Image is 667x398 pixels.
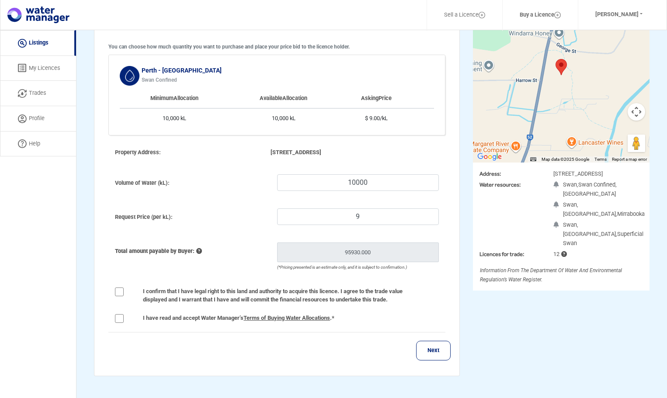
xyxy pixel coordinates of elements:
[18,114,27,123] img: Profile Icon
[282,95,307,101] span: Allocation
[433,5,497,25] a: Sell a Licence
[115,248,195,254] b: Total amount payable by Buyer:
[530,156,536,163] button: Keyboard shortcuts
[612,157,647,162] a: Report a map error
[361,95,379,101] span: Asking
[475,151,504,163] img: Google
[479,12,485,18] img: Layer_1.svg
[479,251,554,257] h3: Licences for trade:
[563,201,578,208] span: Swan,
[18,39,27,48] img: listing icon
[229,89,337,108] th: Available
[553,170,603,177] span: [STREET_ADDRESS]
[271,149,321,156] span: [STREET_ADDRESS]
[475,151,504,163] a: Click to see this area on Google Maps
[542,157,589,162] span: Map data ©2025 Google
[416,341,451,360] button: Next
[120,66,139,86] img: Group_48@new.png
[18,139,27,148] img: help icon
[115,208,173,224] label: Request Price (per kL):
[563,231,617,237] span: [GEOGRAPHIC_DATA],
[554,12,561,18] img: Layer_1.svg
[229,108,337,128] td: 10,000 kL
[563,221,578,228] span: Swan,
[115,174,170,190] label: Volume of Water (kL):
[243,315,330,321] a: Terms of Buying Water Allocations
[108,44,350,50] b: You can choose how much quantity you want to purchase and place your price bid to the licence hol...
[578,181,617,188] span: Swan Confined,
[18,64,27,73] img: licenses icon
[7,7,69,23] img: logo.svg
[479,181,554,188] h3: Water resources:
[120,89,229,108] th: Minimum
[277,265,407,270] span: (*Pricing presented is an estimate only, and it is subject to confirmation.)
[479,170,554,177] h3: Address:
[338,89,415,108] th: Price
[142,67,222,74] b: Perth - [GEOGRAPHIC_DATA]
[617,211,645,217] span: Mirrabooka
[18,89,27,98] img: trade icon
[563,211,617,217] span: [GEOGRAPHIC_DATA],
[508,5,572,25] a: Buy a Licence
[142,77,177,83] b: Swan Confined
[480,267,622,283] span: Information from the Department of Water and Environmental Regulation’s Water Register.
[143,311,334,325] label: I have read and accept Water Manager’s .*
[143,284,411,307] label: I confirm that I have legal right to this land and authority to acquire this licence. I agree to ...
[628,135,645,152] button: Drag Pegman onto the map to open Street View
[174,95,198,101] span: Allocation
[553,251,567,257] span: 12
[628,103,645,121] button: Map camera controls
[338,108,415,128] td: $ 9.00/kL
[563,181,578,188] span: Swan,
[584,5,654,24] button: [PERSON_NAME]
[594,157,607,162] a: Terms (opens in new tab)
[563,190,616,197] span: [GEOGRAPHIC_DATA]
[115,146,161,159] span: Property Address:
[120,108,229,128] td: 10,000 kL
